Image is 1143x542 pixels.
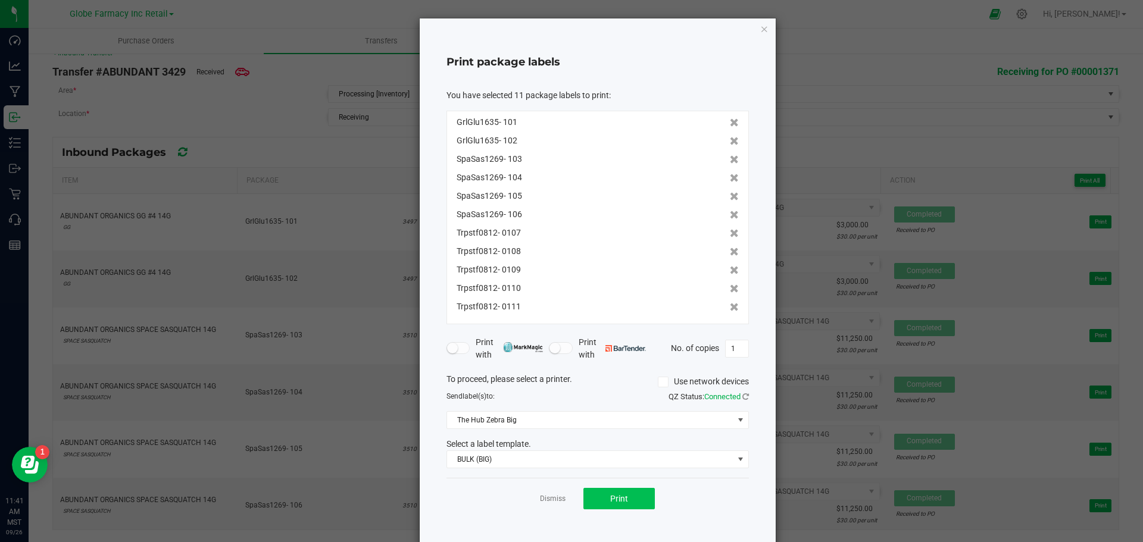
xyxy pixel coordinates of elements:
[446,90,609,100] span: You have selected 11 package labels to print
[446,392,495,400] span: Send to:
[457,245,521,258] span: Trpstf0812- 0108
[447,412,733,428] span: The Hub Zebra Big
[463,392,486,400] span: label(s)
[438,438,758,450] div: Select a label template.
[446,89,749,102] div: :
[457,264,521,276] span: Trpstf0812- 0109
[457,171,522,184] span: SpaSas1269- 104
[540,494,566,504] a: Dismiss
[12,447,48,483] iframe: Resource center
[446,55,749,70] h4: Print package labels
[579,336,646,361] span: Print with
[476,336,543,361] span: Print with
[605,345,645,352] img: bartender.png
[583,488,655,509] button: Print
[457,116,517,129] span: GrlGlu1635- 101
[457,190,522,202] span: SpaSas1269- 105
[447,451,733,468] span: BULK (BIG)
[671,343,719,352] span: No. of copies
[35,445,49,459] iframe: Resource center unread badge
[457,153,522,165] span: SpaSas1269- 103
[610,494,628,503] span: Print
[457,134,517,147] span: GrlGlu1635- 102
[503,342,543,352] img: mark_magic_cybra.png
[457,227,521,239] span: Trpstf0812- 0107
[658,375,749,388] label: Use network devices
[438,373,758,391] div: To proceed, please select a printer.
[669,392,749,401] span: QZ Status:
[457,282,521,295] span: Trpstf0812- 0110
[704,392,741,401] span: Connected
[457,300,521,313] span: Trpstf0812- 0111
[457,208,522,221] span: SpaSas1269- 106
